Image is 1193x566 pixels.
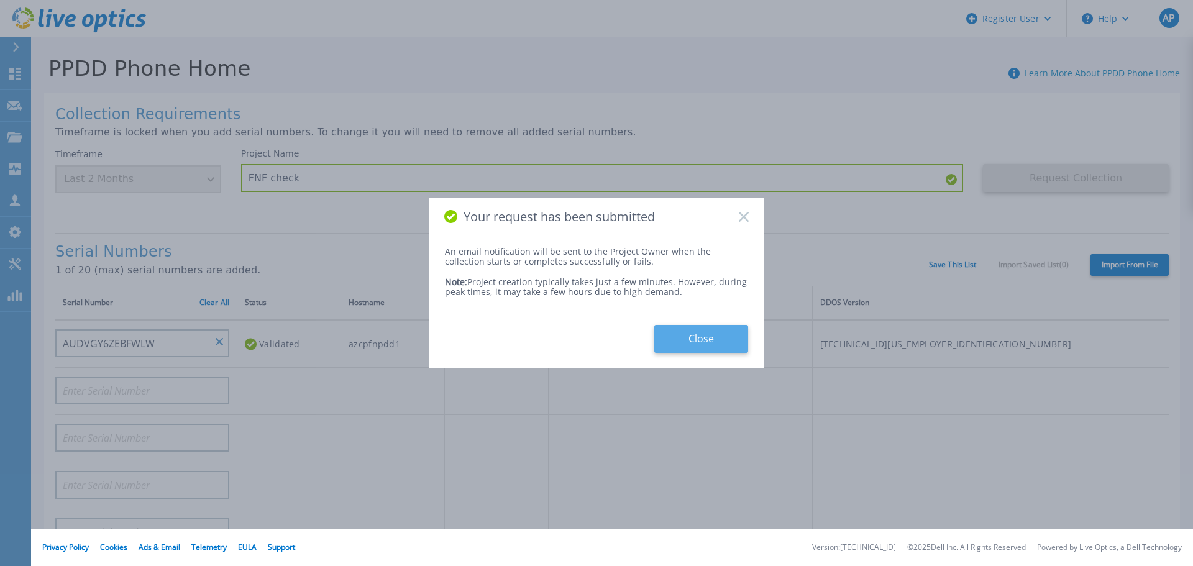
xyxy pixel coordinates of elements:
span: Note: [445,276,467,288]
li: Version: [TECHNICAL_ID] [812,544,896,552]
a: EULA [238,542,257,552]
a: Telemetry [191,542,227,552]
a: Cookies [100,542,127,552]
a: Ads & Email [139,542,180,552]
a: Support [268,542,295,552]
a: Privacy Policy [42,542,89,552]
button: Close [654,325,748,353]
li: Powered by Live Optics, a Dell Technology [1037,544,1182,552]
div: An email notification will be sent to the Project Owner when the collection starts or completes s... [445,247,748,267]
span: Your request has been submitted [464,209,655,224]
div: Project creation typically takes just a few minutes. However, during peak times, it may take a fe... [445,267,748,297]
li: © 2025 Dell Inc. All Rights Reserved [907,544,1026,552]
